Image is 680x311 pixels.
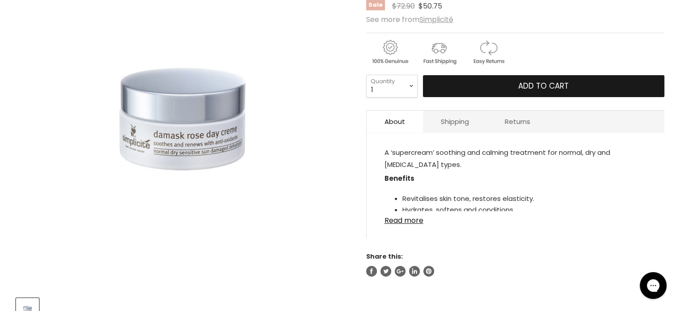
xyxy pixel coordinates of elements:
[384,211,646,225] a: Read more
[423,111,487,132] a: Shipping
[402,205,515,214] span: Hydrates, softens and conditions.
[418,1,442,11] span: $50.75
[366,252,403,261] span: Share this:
[366,75,418,97] select: Quantity
[384,174,414,183] strong: Benefits
[415,38,463,66] img: shipping.gif
[366,252,664,277] aside: Share this:
[392,1,415,11] span: $72.90
[419,14,453,25] a: Simplicité
[635,269,671,302] iframe: Gorgias live chat messenger
[465,38,512,66] img: returns.gif
[518,81,569,91] span: Add to cart
[366,14,453,25] span: See more from
[367,111,423,132] a: About
[402,194,534,203] span: Revitalises skin tone, restores elasticity.
[366,38,414,66] img: genuine.gif
[487,111,548,132] a: Returns
[423,75,664,98] button: Add to cart
[384,146,646,172] p: A ‘supercream’ soothing and calming treatment for normal, dry and [MEDICAL_DATA] types.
